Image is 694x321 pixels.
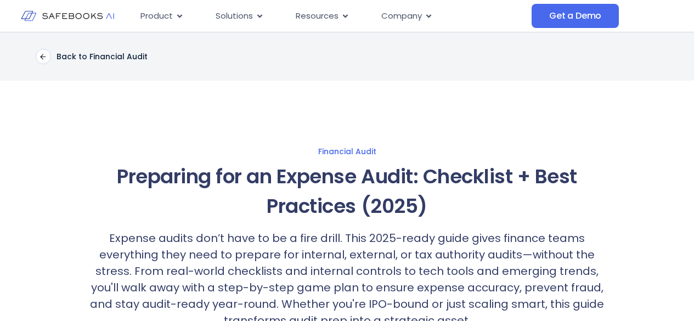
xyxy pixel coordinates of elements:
[88,162,606,221] h1: Preparing for an Expense Audit: Checklist + Best Practices (2025)
[296,10,338,22] span: Resources
[381,10,422,22] span: Company
[216,10,253,22] span: Solutions
[532,4,619,28] a: Get a Demo
[549,10,601,21] span: Get a Demo
[132,5,532,27] div: Menu Toggle
[36,49,148,64] a: Back to Financial Audit
[57,52,148,61] p: Back to Financial Audit
[132,5,532,27] nav: Menu
[11,147,683,156] a: Financial Audit
[140,10,173,22] span: Product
